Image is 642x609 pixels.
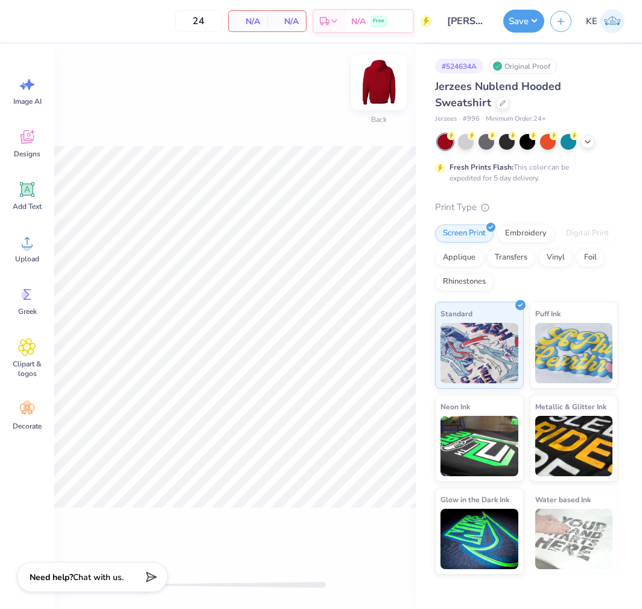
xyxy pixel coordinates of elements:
button: Save [503,10,544,33]
span: Jerzees Nublend Hooded Sweatshirt [435,79,561,110]
span: Glow in the Dark Ink [440,493,509,506]
div: Original Proof [489,59,557,74]
span: N/A [351,15,366,28]
span: Add Text [13,202,42,211]
strong: Fresh Prints Flash: [450,162,513,172]
img: Standard [440,323,518,383]
img: Puff Ink [535,323,613,383]
span: Decorate [13,421,42,431]
span: KE [586,14,597,28]
span: Clipart & logos [7,359,47,378]
input: – – [175,10,222,32]
span: Water based Ink [535,493,591,506]
input: Untitled Design [438,9,497,33]
span: Puff Ink [535,307,561,320]
span: Jerzees [435,114,457,124]
div: # 524634A [435,59,483,74]
div: Screen Print [435,225,494,243]
div: Vinyl [539,249,573,267]
img: Kent Everic Delos Santos [600,9,625,33]
div: This color can be expedited for 5 day delivery. [450,162,598,183]
div: Print Type [435,200,618,214]
span: Standard [440,307,472,320]
span: Upload [15,254,39,264]
img: Neon Ink [440,416,518,476]
span: Designs [14,149,40,159]
img: Back [355,58,403,106]
span: Chat with us. [73,572,124,583]
span: N/A [236,15,260,28]
span: Minimum Order: 24 + [486,114,546,124]
img: Glow in the Dark Ink [440,509,518,569]
span: N/A [275,15,299,28]
div: Rhinestones [435,273,494,291]
div: Digital Print [558,225,617,243]
span: # 996 [463,114,480,124]
span: Neon Ink [440,400,470,413]
span: Greek [18,307,37,316]
div: Foil [576,249,605,267]
div: Embroidery [497,225,555,243]
div: Back [371,114,387,125]
span: Image AI [13,97,42,106]
strong: Need help? [30,572,73,583]
span: Free [373,17,384,25]
div: Transfers [487,249,535,267]
div: Applique [435,249,483,267]
img: Water based Ink [535,509,613,569]
span: Metallic & Glitter Ink [535,400,606,413]
a: KE [580,9,630,33]
img: Metallic & Glitter Ink [535,416,613,476]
